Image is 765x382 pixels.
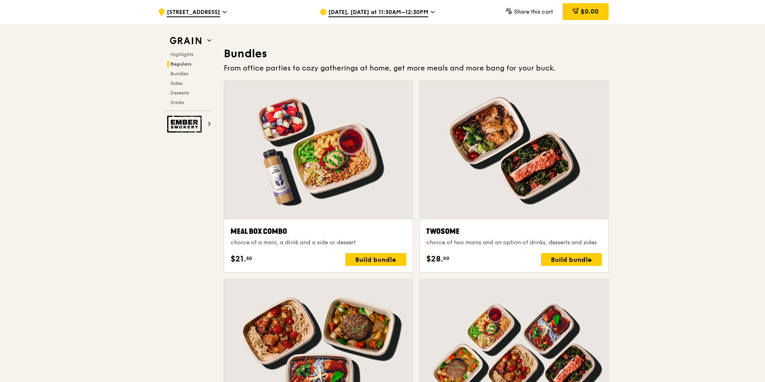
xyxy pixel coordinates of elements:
[581,8,599,15] span: $0.00
[231,253,246,265] span: $21.
[246,255,252,261] span: 50
[541,253,602,266] div: Build bundle
[167,116,204,133] img: Ember Smokery web logo
[170,100,184,105] span: Drinks
[426,239,602,247] div: choice of two mains and an option of drinks, desserts and sides
[167,34,204,48] img: Grain web logo
[328,8,428,17] span: [DATE], [DATE] at 11:30AM–12:30PM
[426,226,602,237] div: Twosome
[170,71,188,76] span: Bundles
[345,253,406,266] div: Build bundle
[224,46,609,61] h3: Bundles
[443,255,449,261] span: 00
[167,8,220,17] span: [STREET_ADDRESS]
[231,239,406,247] div: choice of a main, a drink and a side or dessert
[224,62,609,74] div: From office parties to cozy gatherings at home, get more meals and more bang for your buck.
[170,52,193,57] span: Highlights
[170,61,192,67] span: Regulars
[170,90,189,96] span: Desserts
[426,253,443,265] span: $28.
[231,226,406,237] div: Meal Box Combo
[514,8,553,15] span: Share this cart
[170,80,182,86] span: Sides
